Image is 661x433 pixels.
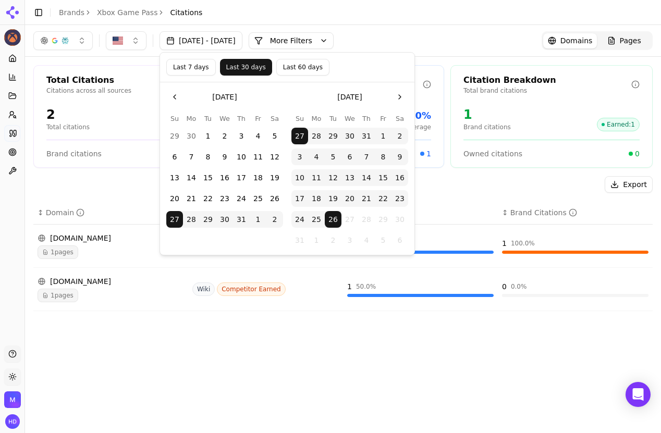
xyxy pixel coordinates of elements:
[183,190,200,207] button: Monday, July 21st, 2025
[59,8,84,17] a: Brands
[391,149,408,165] button: Saturday, August 9th, 2025, selected
[5,414,20,429] button: Open user button
[183,149,200,165] button: Monday, July 7th, 2025
[511,282,527,291] div: 0.0 %
[166,114,183,123] th: Sunday
[358,190,375,207] button: Thursday, August 21st, 2025, selected
[233,149,250,165] button: Thursday, July 10th, 2025
[276,59,329,76] button: Last 60 days
[250,149,266,165] button: Friday, July 11th, 2025
[391,128,408,144] button: Saturday, August 2nd, 2025, selected
[463,149,522,159] span: Owned citations
[200,211,216,228] button: Tuesday, July 29th, 2025, selected
[391,114,408,123] th: Saturday
[183,128,200,144] button: Monday, June 30th, 2025
[249,32,334,49] button: More Filters
[560,35,593,46] span: Domains
[266,211,283,228] button: Saturday, August 2nd, 2025, selected
[166,149,183,165] button: Sunday, July 6th, 2025
[200,169,216,186] button: Tuesday, July 15th, 2025
[192,282,215,296] span: Wiki
[266,190,283,207] button: Saturday, July 26th, 2025
[358,128,375,144] button: Thursday, July 31st, 2025, selected
[341,128,358,144] button: Wednesday, July 30th, 2025, selected
[308,169,325,186] button: Monday, August 11th, 2025, selected
[166,190,183,207] button: Sunday, July 20th, 2025
[426,149,431,159] span: 1
[291,128,308,144] button: Sunday, July 27th, 2025, selected
[375,128,391,144] button: Friday, August 1st, 2025, selected
[46,123,90,131] p: Total citations
[510,207,577,218] div: Brand Citations
[341,114,358,123] th: Wednesday
[200,149,216,165] button: Tuesday, July 8th, 2025
[166,89,183,105] button: Go to the Previous Month
[626,382,651,407] div: Open Intercom Messenger
[266,149,283,165] button: Saturday, July 12th, 2025
[59,7,202,18] nav: breadcrumb
[4,29,21,46] img: Xbox Game Pass
[502,281,507,292] div: 0
[308,114,325,123] th: Monday
[166,59,216,76] button: Last 7 days
[4,29,21,46] button: Current brand: Xbox Game Pass
[343,201,498,225] th: totalCitationCount
[200,114,216,123] th: Tuesday
[291,169,308,186] button: Sunday, August 10th, 2025, selected
[233,114,250,123] th: Thursday
[291,149,308,165] button: Sunday, August 3rd, 2025, selected
[216,211,233,228] button: Wednesday, July 30th, 2025, selected
[347,207,494,218] div: ↕Citations
[291,211,308,228] button: Sunday, August 24th, 2025, selected
[605,176,653,193] button: Export
[250,128,266,144] button: Friday, July 4th, 2025
[250,190,266,207] button: Friday, July 25th, 2025
[33,201,653,311] div: Data table
[266,114,283,123] th: Saturday
[250,211,266,228] button: Friday, August 1st, 2025, selected
[97,7,157,18] a: Xbox Game Pass
[266,169,283,186] button: Saturday, July 19th, 2025
[233,128,250,144] button: Thursday, July 3rd, 2025
[325,211,341,228] button: Today, Tuesday, August 26th, 2025, selected
[38,207,184,218] div: ↕Domain
[308,190,325,207] button: Monday, August 18th, 2025, selected
[325,114,341,123] th: Tuesday
[166,114,283,228] table: July 2025
[597,118,640,131] span: Earned : 1
[46,106,90,123] div: 2
[38,245,78,259] span: 1 pages
[220,59,272,76] button: Last 30 days
[391,169,408,186] button: Saturday, August 16th, 2025, selected
[200,190,216,207] button: Tuesday, July 22nd, 2025
[183,114,200,123] th: Monday
[502,207,648,218] div: ↕Brand Citations
[308,128,325,144] button: Monday, July 28th, 2025, selected
[375,149,391,165] button: Friday, August 8th, 2025, selected
[160,31,242,50] button: [DATE] - [DATE]
[463,106,511,123] div: 1
[291,190,308,207] button: Sunday, August 17th, 2025, selected
[463,123,511,131] p: Brand citations
[183,211,200,228] button: Monday, July 28th, 2025, selected
[113,35,123,46] img: US
[33,201,188,225] th: domain
[635,149,640,159] span: 0
[391,190,408,207] button: Saturday, August 23rd, 2025, selected
[166,128,183,144] button: Sunday, June 29th, 2025
[308,211,325,228] button: Monday, August 25th, 2025, selected
[46,86,214,95] p: Citations across all sources
[46,74,214,86] div: Total Citations
[217,282,286,296] span: Competitor Earned
[46,207,84,218] div: Domain
[216,114,233,123] th: Wednesday
[5,414,20,429] img: Hakan Degirmenci
[463,74,631,86] div: Citation Breakdown
[358,149,375,165] button: Thursday, August 7th, 2025, selected
[216,128,233,144] button: Wednesday, July 2nd, 2025
[356,282,376,291] div: 50.0 %
[375,190,391,207] button: Friday, August 22nd, 2025, selected
[291,114,308,123] th: Sunday
[266,128,283,144] button: Saturday, July 5th, 2025
[250,169,266,186] button: Friday, July 18th, 2025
